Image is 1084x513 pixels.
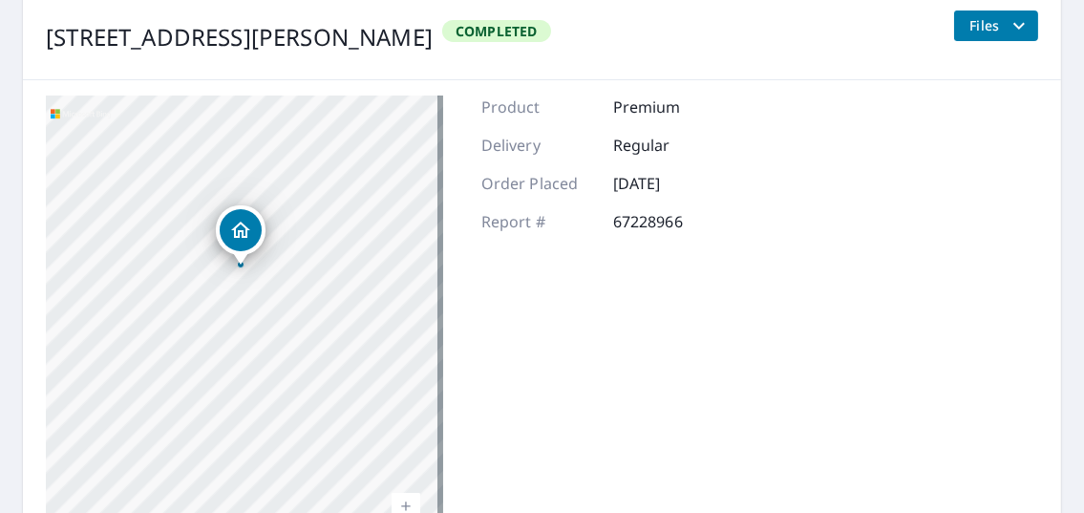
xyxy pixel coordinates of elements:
button: filesDropdownBtn-67228966 [953,11,1038,41]
p: Report # [481,210,596,233]
p: Order Placed [481,172,596,195]
p: Product [481,96,596,118]
p: Regular [613,134,728,157]
div: Dropped pin, building 1, Residential property, 500 W Merrill Ave Fairfield, IA 52556 [216,205,266,265]
p: [DATE] [613,172,728,195]
div: [STREET_ADDRESS][PERSON_NAME] [46,20,433,54]
span: Files [969,14,1031,37]
p: 67228966 [613,210,728,233]
span: Completed [444,22,549,40]
p: Delivery [481,134,596,157]
p: Premium [613,96,728,118]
